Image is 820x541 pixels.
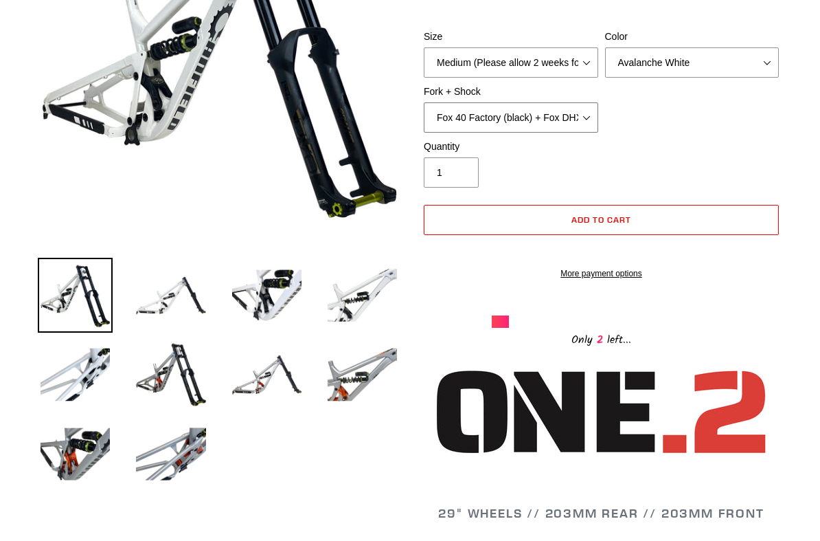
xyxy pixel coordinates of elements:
[424,267,779,280] a: More payment options
[492,328,711,349] div: Only left...
[38,417,113,492] img: Load image into Gallery viewer, ONE.2 DH - Frame, Shock + Fork
[229,258,304,333] img: Load image into Gallery viewer, ONE.2 DH - Frame, Shock + Fork
[571,214,631,225] span: Add to cart
[38,258,113,333] img: Load image into Gallery viewer, ONE.2 DH - Frame, Shock + Fork
[133,258,208,333] img: Load image into Gallery viewer, ONE.2 DH - Frame, Shock + Fork
[325,258,400,333] img: Load image into Gallery viewer, ONE.2 DH - Frame, Shock + Fork
[438,505,764,521] span: 29" WHEELS // 203MM REAR // 203MM FRONT
[133,417,208,492] img: Load image into Gallery viewer, ONE.2 DH - Frame, Shock + Fork
[424,85,598,99] label: Fork + Shock
[424,140,598,154] label: Quantity
[605,30,779,44] label: Color
[424,30,598,44] label: Size
[38,337,113,412] img: Load image into Gallery viewer, ONE.2 DH - Frame, Shock + Fork
[133,337,208,412] img: Load image into Gallery viewer, ONE.2 DH - Frame, Shock + Fork
[424,205,779,235] button: Add to cart
[325,337,400,412] img: Load image into Gallery viewer, ONE.2 DH - Frame, Shock + Fork
[229,337,304,412] img: Load image into Gallery viewer, ONE.2 DH - Frame, Shock + Fork
[593,331,607,349] span: 2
